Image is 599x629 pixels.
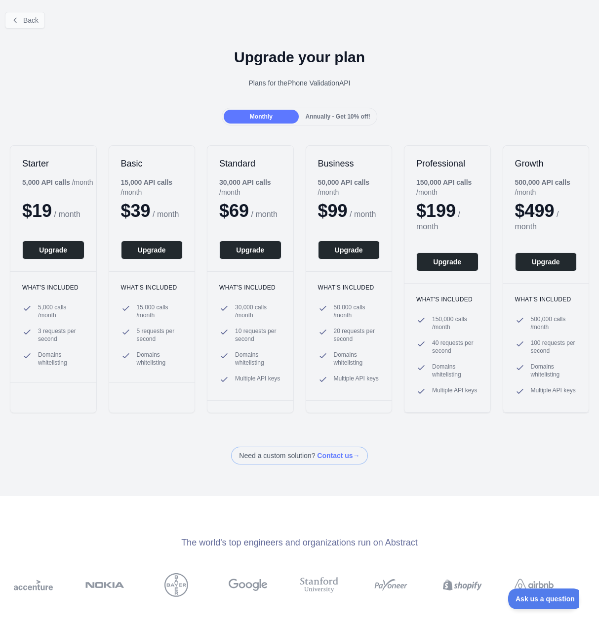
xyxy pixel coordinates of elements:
span: Multiple API keys [235,375,280,384]
span: Multiple API keys [432,386,477,396]
span: Domains whitelisting [432,363,479,378]
span: Domains whitelisting [531,363,577,378]
span: Multiple API keys [531,386,576,396]
iframe: Toggle Customer Support [508,588,579,609]
span: Multiple API keys [334,375,379,384]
